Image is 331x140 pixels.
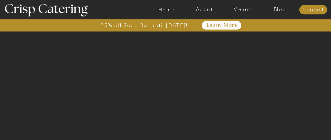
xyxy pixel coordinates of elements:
a: Learn More [194,23,251,28]
a: Home [148,7,185,12]
a: Blog [261,7,299,12]
a: Menus [223,7,261,12]
a: About [185,7,223,12]
a: Contact [299,7,327,13]
a: 25% off Soup Bar until [DATE]! [80,23,208,28]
